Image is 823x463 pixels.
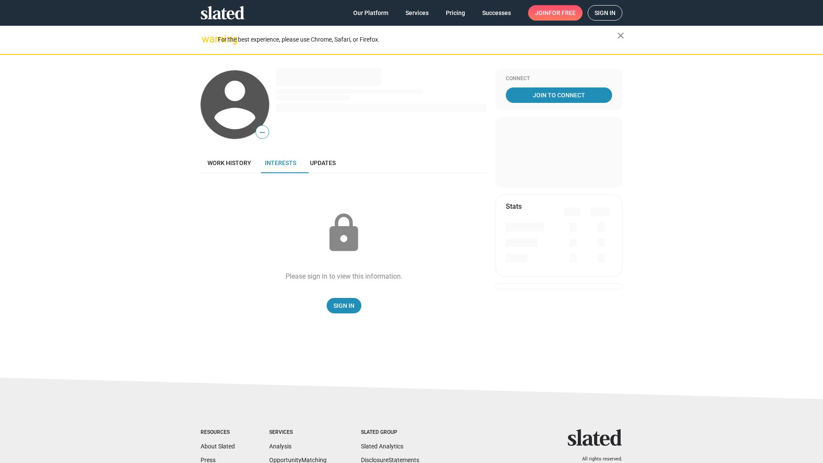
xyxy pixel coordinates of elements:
[353,5,388,21] span: Our Platform
[506,87,612,103] a: Join To Connect
[595,6,616,20] span: Sign in
[346,5,395,21] a: Our Platform
[482,5,511,21] span: Successes
[361,443,403,450] a: Slated Analytics
[528,5,583,21] a: Joinfor free
[310,159,336,166] span: Updates
[439,5,472,21] a: Pricing
[218,34,617,45] div: For the best experience, please use Chrome, Safari, or Firefox.
[549,5,576,21] span: for free
[506,75,612,82] div: Connect
[506,202,522,211] mat-card-title: Stats
[258,153,303,173] a: Interests
[201,443,235,450] a: About Slated
[475,5,518,21] a: Successes
[201,153,258,173] a: Work history
[508,87,610,103] span: Join To Connect
[269,443,291,450] a: Analysis
[207,159,251,166] span: Work history
[405,5,429,21] span: Services
[322,212,365,255] mat-icon: lock
[265,159,296,166] span: Interests
[201,429,235,436] div: Resources
[327,298,361,313] a: Sign In
[588,5,622,21] a: Sign in
[616,30,626,41] mat-icon: close
[361,429,419,436] div: Slated Group
[269,429,327,436] div: Services
[535,5,576,21] span: Join
[285,272,402,281] div: Please sign in to view this information.
[256,127,269,138] span: —
[446,5,465,21] span: Pricing
[201,34,212,44] mat-icon: warning
[399,5,436,21] a: Services
[303,153,342,173] a: Updates
[333,298,354,313] span: Sign In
